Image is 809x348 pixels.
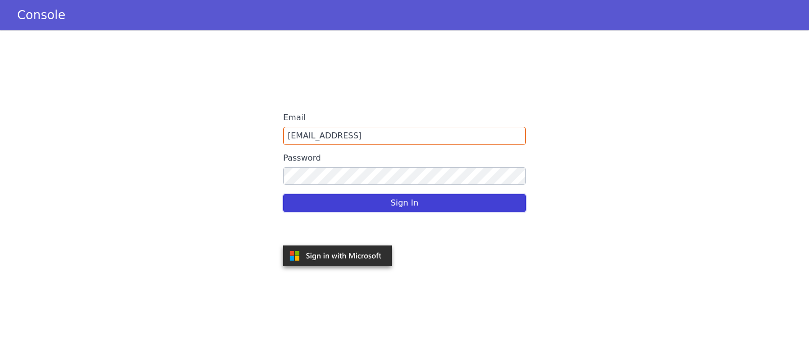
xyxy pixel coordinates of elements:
label: Password [283,149,526,167]
iframe: Sign in with Google Button [278,220,399,242]
a: Console [5,8,77,22]
label: Email [283,109,526,127]
input: Email [283,127,526,145]
img: azure.svg [283,245,392,266]
button: Sign In [283,194,526,212]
